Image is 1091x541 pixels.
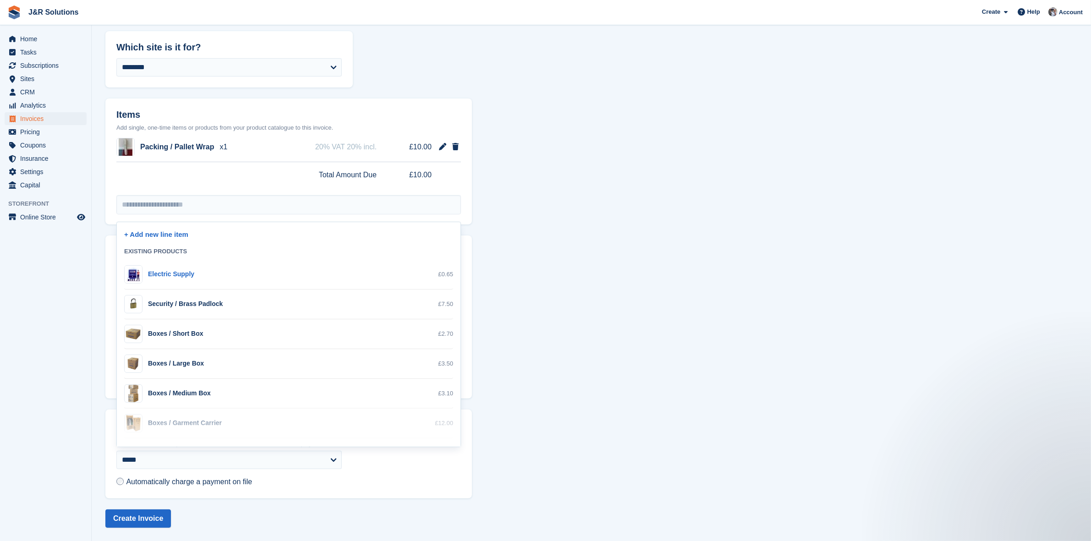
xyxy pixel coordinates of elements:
[124,230,188,238] a: + Add new line item
[435,419,453,428] div: £12.00
[148,418,222,428] div: Boxes / Garment Carrier
[148,299,223,309] div: Security / Brass Padlock
[125,415,142,432] img: wardrobe_box.jpg
[5,99,87,112] a: menu
[148,388,211,398] div: Boxes / Medium Box
[20,139,75,152] span: Coupons
[20,112,75,125] span: Invoices
[20,211,75,224] span: Online Store
[20,179,75,191] span: Capital
[20,46,75,59] span: Tasks
[1048,7,1058,16] img: Steve Revell
[125,327,142,340] img: Short%20box.jpg
[20,152,75,165] span: Insurance
[125,297,142,311] img: 40mm%20Brass%20Padlock.jpg
[119,138,132,156] img: wrap.jpg
[397,169,432,180] span: £10.00
[125,266,142,283] img: shutterstock_2174940033.jpg
[438,389,453,398] div: £3.10
[140,142,214,153] span: Packing / Pallet Wrap
[319,169,377,180] span: Total Amount Due
[5,179,87,191] a: menu
[7,5,21,19] img: stora-icon-8386f47178a22dfd0bd8f6a31ec36ba5ce8667c1dd55bd0f319d3a0aa187defe.svg
[125,357,142,370] img: Large%20carton.jpg
[148,329,203,339] div: Boxes / Short Box
[20,99,75,112] span: Analytics
[20,165,75,178] span: Settings
[438,329,453,339] div: £2.70
[5,33,87,45] a: menu
[5,126,87,138] a: menu
[20,126,75,138] span: Pricing
[116,478,124,485] input: Automatically charge a payment on file
[5,139,87,152] a: menu
[5,152,87,165] a: menu
[5,86,87,98] a: menu
[220,142,228,153] span: x1
[25,5,82,20] a: J&R Solutions
[5,112,87,125] a: menu
[124,243,453,260] div: EXISTING PRODUCTS
[116,42,342,53] h2: Which site is it for?
[105,509,171,528] button: Create Invoice
[438,270,453,279] div: £0.65
[397,142,432,153] span: £10.00
[20,33,75,45] span: Home
[438,359,453,368] div: £3.50
[438,300,453,309] div: £7.50
[116,123,461,132] p: Add single, one-time items or products from your product catalogue to this invoice.
[148,269,194,279] div: Electric Supply
[5,165,87,178] a: menu
[5,211,87,224] a: menu
[5,72,87,85] a: menu
[982,7,1000,16] span: Create
[5,46,87,59] a: menu
[76,212,87,223] a: Preview store
[126,478,252,486] span: Automatically charge a payment on file
[8,199,91,208] span: Storefront
[20,86,75,98] span: CRM
[315,142,377,153] span: 20% VAT 20% incl.
[20,72,75,85] span: Sites
[20,59,75,72] span: Subscriptions
[116,109,461,122] h2: Items
[5,59,87,72] a: menu
[128,384,138,403] img: 1001875322.png
[148,359,204,368] div: Boxes / Large Box
[1027,7,1040,16] span: Help
[1059,8,1083,17] span: Account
